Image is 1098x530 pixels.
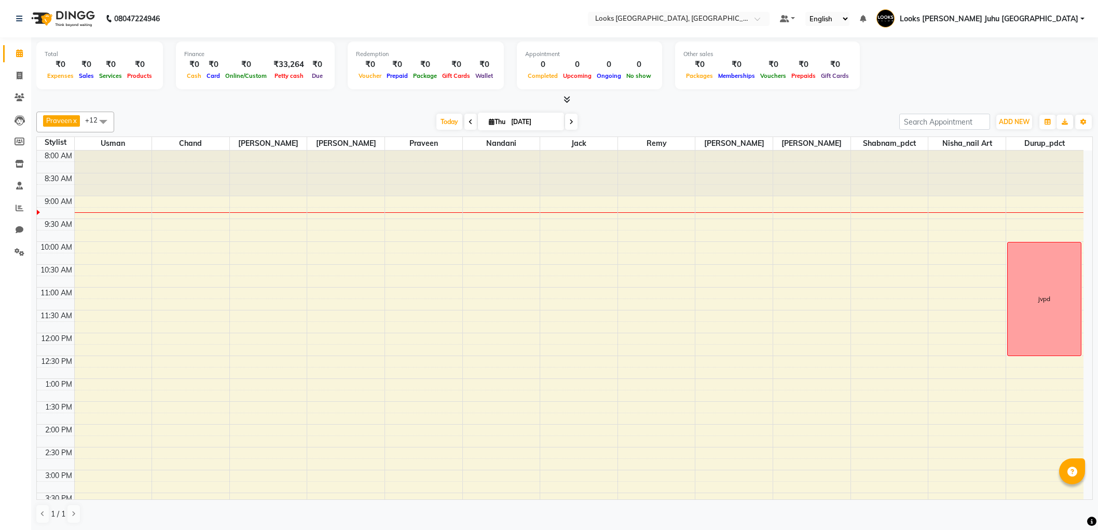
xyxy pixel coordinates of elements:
span: Gift Cards [818,72,852,79]
img: Looks JW Marriott Juhu Mumbai [876,9,895,28]
div: Finance [184,50,326,59]
input: Search Appointment [899,114,990,130]
span: Nandani [463,137,540,150]
b: 08047224946 [114,4,160,33]
img: logo [26,4,98,33]
span: Remy [618,137,695,150]
span: Thu [486,118,508,126]
div: 0 [560,59,594,71]
button: ADD NEW [996,115,1032,129]
span: +12 [85,116,105,124]
span: Today [436,114,462,130]
span: [PERSON_NAME] [230,137,307,150]
div: 1:30 PM [43,402,74,413]
div: 9:30 AM [43,219,74,230]
span: Completed [525,72,560,79]
span: No show [624,72,654,79]
span: 1 / 1 [51,509,65,520]
div: ₹0 [473,59,496,71]
span: Prepaids [789,72,818,79]
span: Praveen [385,137,462,150]
div: 11:00 AM [38,288,74,298]
span: [PERSON_NAME] [773,137,850,150]
span: Products [125,72,155,79]
div: Stylist [37,137,74,148]
div: 3:30 PM [43,493,74,504]
span: Looks [PERSON_NAME] Juhu [GEOGRAPHIC_DATA] [900,13,1078,24]
span: Upcoming [560,72,594,79]
div: ₹0 [308,59,326,71]
div: 2:00 PM [43,425,74,436]
span: Nisha_nail art [928,137,1006,150]
span: Praveen [46,116,72,125]
span: Cash [184,72,204,79]
span: Vouchers [758,72,789,79]
div: 0 [525,59,560,71]
div: 12:30 PM [39,356,74,367]
div: Total [45,50,155,59]
span: Voucher [356,72,384,79]
span: Memberships [716,72,758,79]
div: ₹0 [97,59,125,71]
div: 12:00 PM [39,333,74,344]
div: 11:30 AM [38,310,74,321]
div: ₹0 [184,59,204,71]
span: chand [152,137,229,150]
span: Shabnam_pdct [851,137,928,150]
span: Petty cash [272,72,306,79]
span: ADD NEW [999,118,1030,126]
span: Services [97,72,125,79]
a: x [72,116,77,125]
div: ₹0 [223,59,269,71]
span: Usman [75,137,152,150]
div: ₹0 [384,59,410,71]
div: 9:00 AM [43,196,74,207]
div: 3:00 PM [43,470,74,481]
div: ₹0 [356,59,384,71]
div: ₹0 [76,59,97,71]
div: 10:30 AM [38,265,74,276]
input: 2025-09-04 [508,114,560,130]
div: ₹0 [410,59,440,71]
span: [PERSON_NAME] [307,137,385,150]
div: 0 [624,59,654,71]
div: ₹0 [758,59,789,71]
span: Expenses [45,72,76,79]
span: Packages [683,72,716,79]
div: jvpd [1038,294,1050,304]
span: [PERSON_NAME] [695,137,773,150]
div: Other sales [683,50,852,59]
div: ₹0 [818,59,852,71]
div: 8:30 AM [43,173,74,184]
span: Durup_pdct [1006,137,1083,150]
div: 2:30 PM [43,447,74,458]
span: Online/Custom [223,72,269,79]
div: ₹33,264 [269,59,308,71]
span: Gift Cards [440,72,473,79]
div: Redemption [356,50,496,59]
div: ₹0 [789,59,818,71]
span: Jack [540,137,617,150]
div: ₹0 [45,59,76,71]
div: 10:00 AM [38,242,74,253]
span: Sales [76,72,97,79]
div: 0 [594,59,624,71]
div: ₹0 [716,59,758,71]
span: Ongoing [594,72,624,79]
div: 1:00 PM [43,379,74,390]
div: ₹0 [440,59,473,71]
div: ₹0 [204,59,223,71]
div: Appointment [525,50,654,59]
span: Wallet [473,72,496,79]
span: Due [309,72,325,79]
span: Card [204,72,223,79]
span: Package [410,72,440,79]
span: Prepaid [384,72,410,79]
div: 8:00 AM [43,151,74,161]
div: ₹0 [125,59,155,71]
div: ₹0 [683,59,716,71]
